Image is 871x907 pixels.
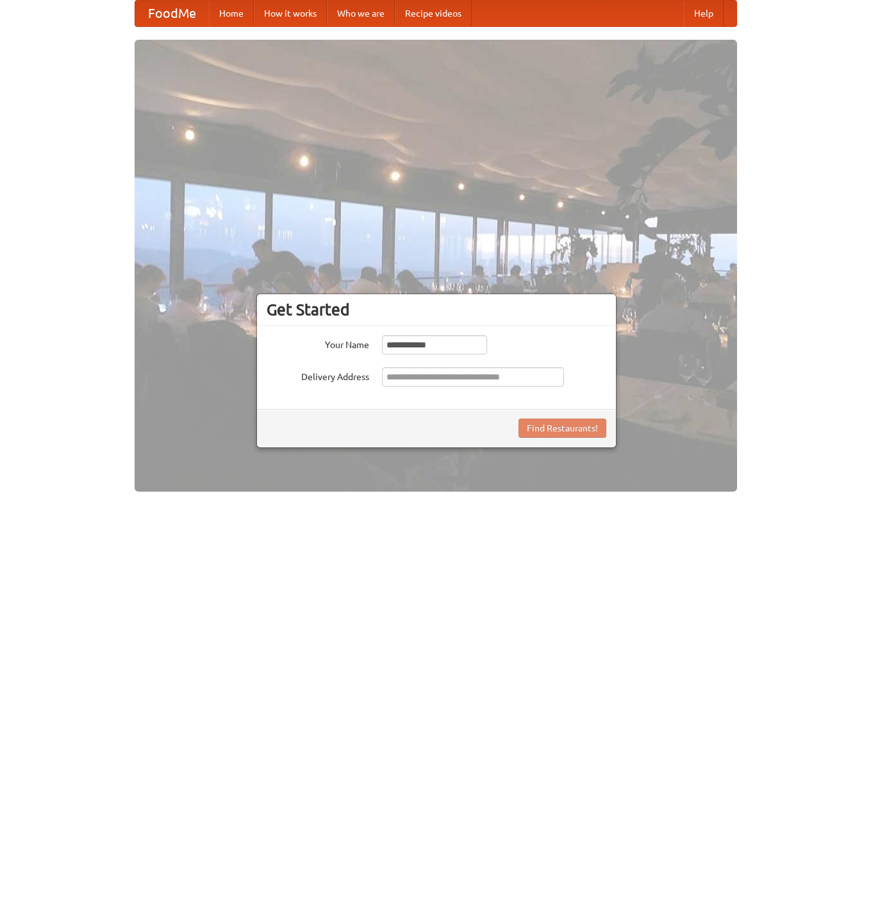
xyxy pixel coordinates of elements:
[684,1,724,26] a: Help
[395,1,472,26] a: Recipe videos
[327,1,395,26] a: Who we are
[135,1,209,26] a: FoodMe
[267,367,369,383] label: Delivery Address
[518,419,606,438] button: Find Restaurants!
[267,335,369,351] label: Your Name
[254,1,327,26] a: How it works
[267,300,606,319] h3: Get Started
[209,1,254,26] a: Home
